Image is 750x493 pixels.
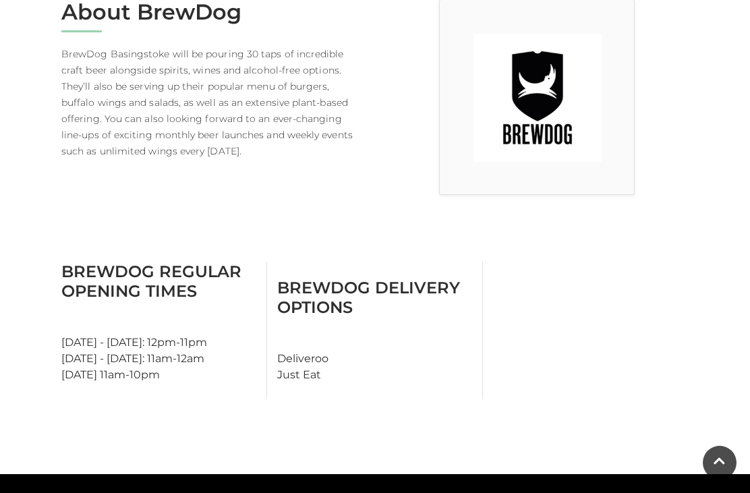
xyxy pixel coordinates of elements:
div: Deliveroo Just Eat [267,262,483,399]
h3: BrewDog Regular Opening Times [61,262,256,301]
div: [DATE] - [DATE]: 12pm-11pm [DATE] - [DATE]: 11am-12am [DATE] 11am-10pm [51,262,267,399]
p: BrewDog Basingstoke will be pouring 30 taps of incredible craft beer alongside spirits, wines and... [61,46,365,159]
h3: BrewDog Delivery Options [277,278,472,317]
